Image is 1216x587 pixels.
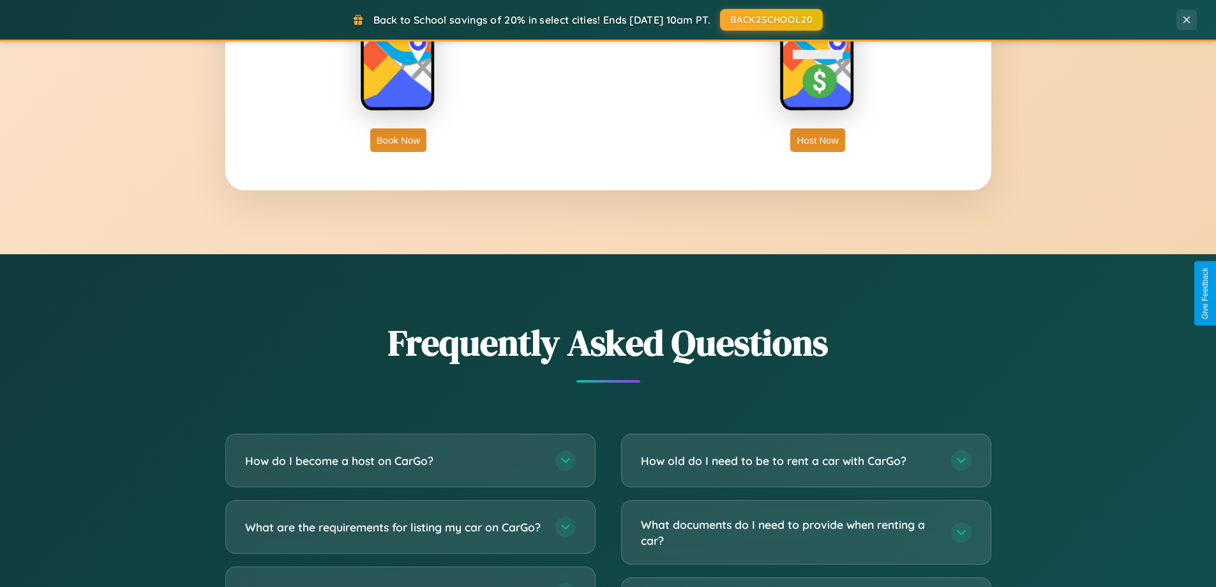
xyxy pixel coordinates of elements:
[245,519,543,535] h3: What are the requirements for listing my car on CarGo?
[720,9,823,31] button: BACK2SCHOOL20
[1201,268,1210,319] div: Give Feedback
[245,453,543,469] h3: How do I become a host on CarGo?
[373,13,710,26] span: Back to School savings of 20% in select cities! Ends [DATE] 10am PT.
[370,128,426,152] button: Book Now
[790,128,844,152] button: Host Now
[641,453,938,469] h3: How old do I need to be to rent a car with CarGo?
[641,517,938,548] h3: What documents do I need to provide when renting a car?
[225,318,991,367] h2: Frequently Asked Questions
